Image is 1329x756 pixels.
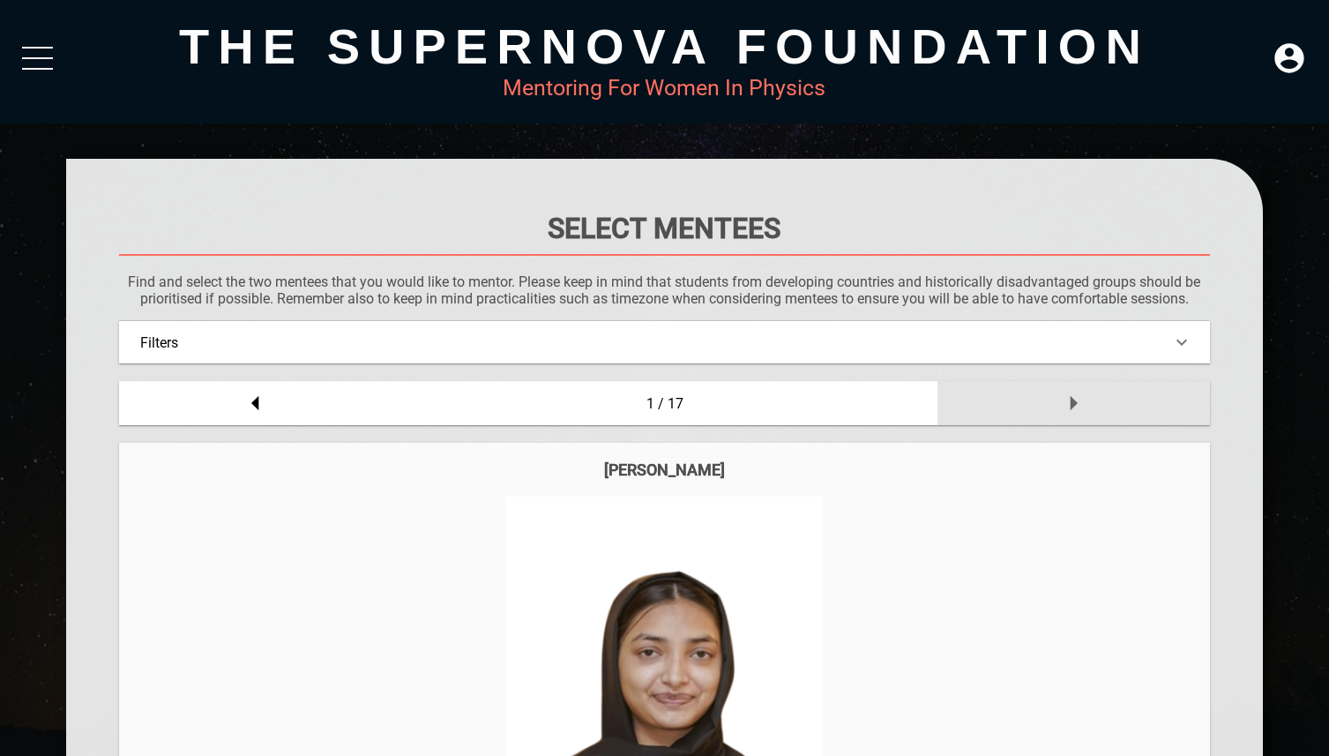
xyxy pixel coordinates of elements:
[119,273,1209,307] p: Find and select the two mentees that you would like to mentor. Please keep in mind that students ...
[137,460,1191,479] div: [PERSON_NAME]
[392,381,937,425] div: 1 / 17
[119,212,1209,245] h1: Select Mentees
[119,321,1209,363] div: Filters
[140,334,1188,351] div: Filters
[66,18,1262,75] div: The Supernova Foundation
[66,75,1262,101] div: Mentoring For Women In Physics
